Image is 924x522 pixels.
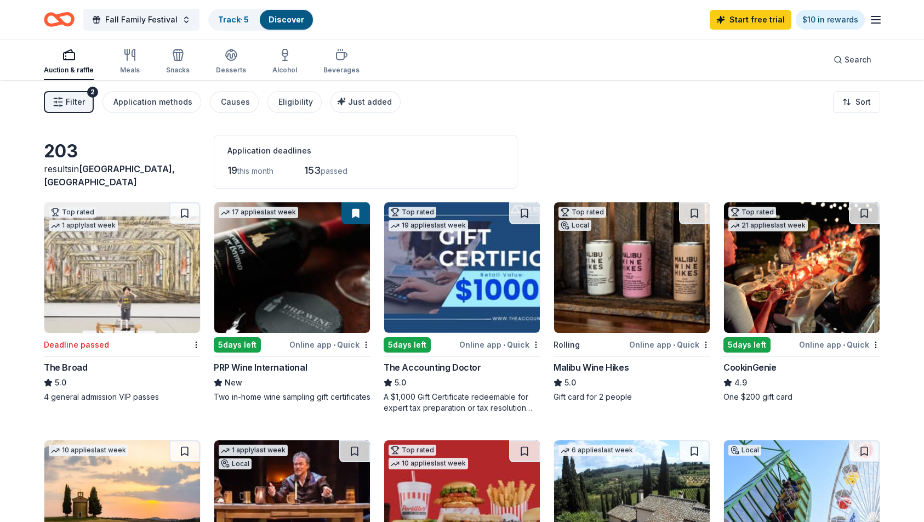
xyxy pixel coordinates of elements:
a: Discover [269,15,304,24]
div: Two in-home wine sampling gift certificates [214,392,370,402]
button: Sort [833,91,880,113]
div: CookinGenie [723,361,777,374]
div: Online app Quick [459,338,540,351]
span: • [673,341,675,349]
div: 5 days left [723,337,771,353]
div: Gift card for 2 people [554,392,710,402]
div: Auction & raffle [44,66,94,75]
div: 21 applies last week [728,220,808,231]
div: Deadline passed [44,338,109,351]
span: passed [321,166,347,175]
div: 2 [87,87,98,98]
div: 1 apply last week [219,445,288,456]
div: Alcohol [272,66,297,75]
div: Local [219,458,252,469]
button: Desserts [216,44,246,80]
div: 5 days left [214,337,261,353]
span: Filter [66,95,85,109]
span: in [44,163,175,188]
div: Rolling [554,338,580,351]
button: Beverages [323,44,360,80]
div: 5 days left [384,337,431,353]
div: Local [728,445,761,456]
img: Image for Malibu Wine Hikes [554,202,710,333]
div: 10 applies last week [49,445,128,456]
img: Image for The Broad [44,202,200,333]
button: Causes [210,91,259,113]
a: Image for The Accounting DoctorTop rated19 applieslast week5days leftOnline app•QuickThe Accounti... [384,202,540,413]
img: Image for CookinGenie [724,202,880,333]
div: Causes [221,95,250,109]
div: Top rated [389,207,436,218]
div: Local [558,220,591,231]
a: Image for The BroadTop rated1 applylast weekDeadline passedThe Broad5.04 general admission VIP pa... [44,202,201,402]
div: 19 applies last week [389,220,468,231]
div: Top rated [558,207,606,218]
div: 17 applies last week [219,207,298,218]
div: Online app Quick [289,338,370,351]
button: Eligibility [267,91,322,113]
span: Search [845,53,871,66]
div: results [44,162,201,189]
button: Auction & raffle [44,44,94,80]
div: 6 applies last week [558,445,635,456]
div: Meals [120,66,140,75]
a: Start free trial [710,10,791,30]
a: Home [44,7,75,32]
button: Snacks [166,44,190,80]
span: 4.9 [734,376,747,389]
div: Application methods [113,95,192,109]
div: 10 applies last week [389,458,468,469]
span: Sort [855,95,871,109]
div: Online app Quick [629,338,710,351]
div: Malibu Wine Hikes [554,361,629,374]
button: Meals [120,44,140,80]
div: Application deadlines [227,144,504,157]
img: Image for PRP Wine International [214,202,370,333]
div: The Broad [44,361,87,374]
a: Image for CookinGenieTop rated21 applieslast week5days leftOnline app•QuickCookinGenie4.9One $200... [723,202,880,402]
span: Just added [348,97,392,106]
div: 1 apply last week [49,220,118,231]
span: 5.0 [395,376,406,389]
a: $10 in rewards [796,10,865,30]
div: Top rated [389,445,436,456]
div: A $1,000 Gift Certificate redeemable for expert tax preparation or tax resolution services—recipi... [384,392,540,413]
div: The Accounting Doctor [384,361,481,374]
span: • [503,341,505,349]
a: Image for Malibu Wine HikesTop ratedLocalRollingOnline app•QuickMalibu Wine Hikes5.0Gift card for... [554,202,710,402]
span: 5.0 [55,376,66,389]
div: Desserts [216,66,246,75]
a: Track· 5 [218,15,249,24]
button: Alcohol [272,44,297,80]
button: Filter2 [44,91,94,113]
div: PRP Wine International [214,361,307,374]
a: Image for PRP Wine International17 applieslast week5days leftOnline app•QuickPRP Wine Internation... [214,202,370,402]
span: 5.0 [564,376,576,389]
span: 153 [304,164,321,176]
button: Track· 5Discover [208,9,314,31]
span: this month [237,166,273,175]
img: Image for The Accounting Doctor [384,202,540,333]
span: New [225,376,242,389]
div: Snacks [166,66,190,75]
div: One $200 gift card [723,392,880,402]
span: • [333,341,335,349]
button: Search [825,49,880,71]
button: Just added [330,91,401,113]
button: Fall Family Festival [83,9,199,31]
span: 19 [227,164,237,176]
span: Fall Family Festival [105,13,178,26]
span: [GEOGRAPHIC_DATA], [GEOGRAPHIC_DATA] [44,163,175,188]
div: 203 [44,140,201,162]
span: • [843,341,845,349]
div: Top rated [49,207,96,218]
button: Application methods [102,91,201,113]
div: Eligibility [278,95,313,109]
div: 4 general admission VIP passes [44,392,201,402]
div: Online app Quick [799,338,880,351]
div: Top rated [728,207,776,218]
div: Beverages [323,66,360,75]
